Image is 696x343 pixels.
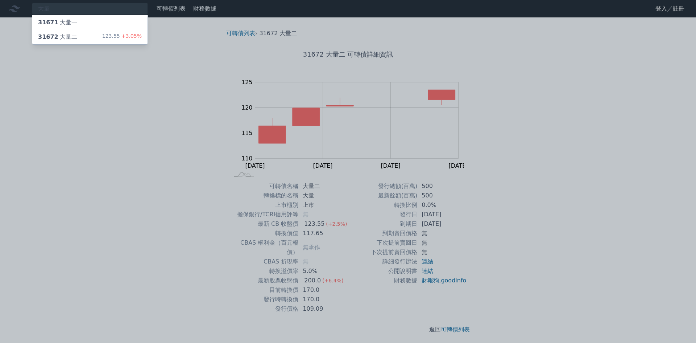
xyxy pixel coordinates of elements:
[38,33,77,41] div: 大量二
[32,15,148,30] a: 31671大量一
[38,19,58,26] span: 31671
[38,33,58,40] span: 31672
[120,33,142,39] span: +3.05%
[38,18,77,27] div: 大量一
[32,30,148,44] a: 31672大量二 123.55+3.05%
[102,33,142,41] div: 123.55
